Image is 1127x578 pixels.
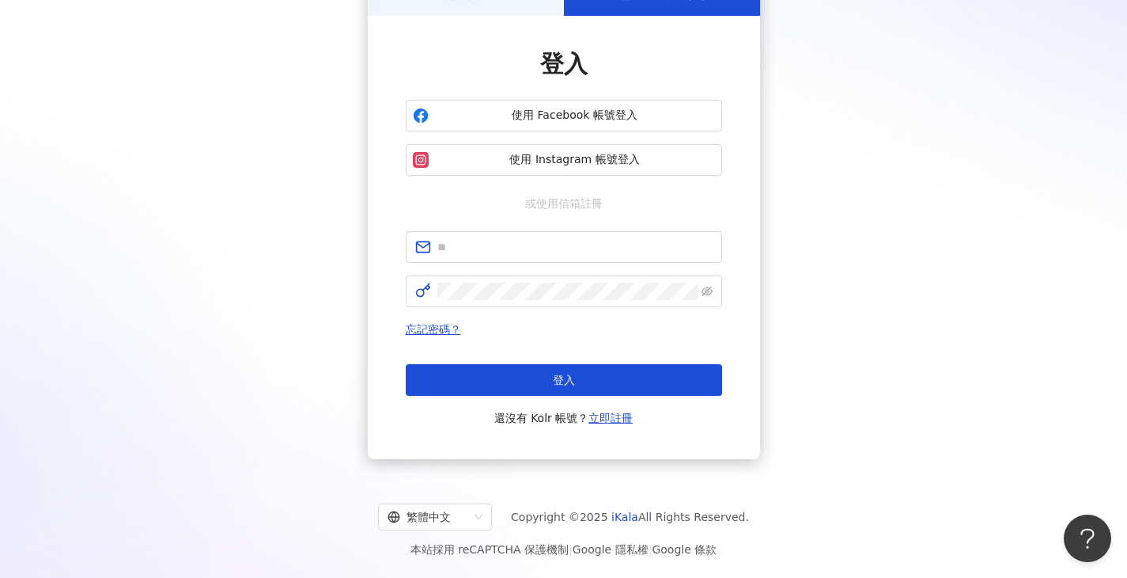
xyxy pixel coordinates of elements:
a: 立即註冊 [588,412,633,424]
span: 還沒有 Kolr 帳號？ [494,409,633,428]
iframe: Help Scout Beacon - Open [1064,515,1111,562]
span: 使用 Facebook 帳號登入 [435,108,715,124]
span: eye-invisible [702,286,713,297]
a: 忘記密碼？ [406,323,461,336]
span: 本站採用 reCAPTCHA 保護機制 [410,540,717,559]
div: 繁體中文 [388,504,468,530]
span: | [649,543,652,556]
span: Copyright © 2025 All Rights Reserved. [511,508,749,527]
span: 或使用信箱註冊 [514,195,614,212]
a: Google 條款 [652,543,717,556]
button: 使用 Facebook 帳號登入 [406,100,722,131]
a: Google 隱私權 [573,543,649,556]
button: 登入 [406,364,722,396]
button: 使用 Instagram 帳號登入 [406,144,722,176]
span: 登入 [553,374,575,386]
span: 登入 [540,50,588,78]
span: | [569,543,573,556]
span: 使用 Instagram 帳號登入 [435,152,715,168]
a: iKala [611,511,638,523]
